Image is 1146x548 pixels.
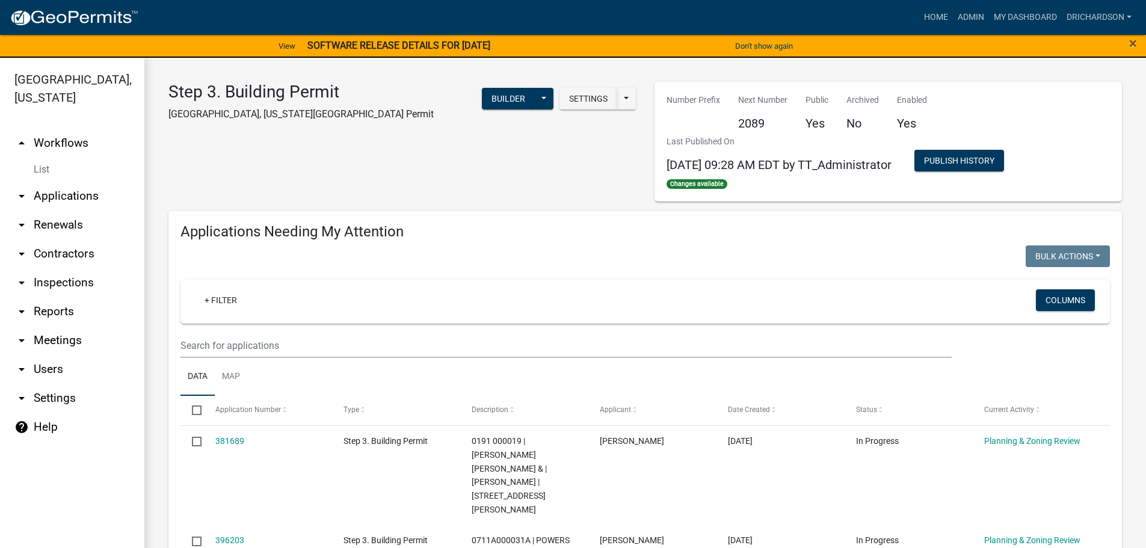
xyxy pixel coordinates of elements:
[730,36,798,56] button: Don't show again
[14,304,29,319] i: arrow_drop_down
[180,223,1110,241] h4: Applications Needing My Attention
[728,535,753,545] span: 03/27/2025
[168,107,434,122] p: [GEOGRAPHIC_DATA], [US_STATE][GEOGRAPHIC_DATA] Permit
[806,116,828,131] h5: Yes
[14,218,29,232] i: arrow_drop_down
[738,116,787,131] h5: 2089
[14,276,29,290] i: arrow_drop_down
[973,396,1101,425] datatable-header-cell: Current Activity
[14,247,29,261] i: arrow_drop_down
[331,396,460,425] datatable-header-cell: Type
[984,405,1034,414] span: Current Activity
[1036,289,1095,311] button: Columns
[482,88,535,109] button: Builder
[14,362,29,377] i: arrow_drop_down
[897,116,927,131] h5: Yes
[600,405,631,414] span: Applicant
[1129,36,1137,51] button: Close
[914,156,1004,166] wm-modal-confirm: Workflow Publish History
[856,535,899,545] span: In Progress
[14,333,29,348] i: arrow_drop_down
[168,82,434,102] h3: Step 3. Building Permit
[897,94,927,106] p: Enabled
[667,135,892,148] p: Last Published On
[180,333,952,358] input: Search for applications
[180,396,203,425] datatable-header-cell: Select
[472,436,547,514] span: 0191 000019 | SAVAGE DERERK ANTHONY SR & | STEPHANIE DENISE BORDERS-SAVAGE | 1254 PERKINS RD
[274,36,300,56] a: View
[14,391,29,405] i: arrow_drop_down
[215,358,247,396] a: Map
[919,6,953,29] a: Home
[215,436,244,446] a: 381689
[1062,6,1136,29] a: drichardson
[307,40,490,51] strong: SOFTWARE RELEASE DETAILS FOR [DATE]
[984,535,1080,545] a: Planning & Zoning Review
[667,158,892,172] span: [DATE] 09:28 AM EDT by TT_Administrator
[856,436,899,446] span: In Progress
[728,436,753,446] span: 02/26/2025
[846,116,879,131] h5: No
[203,396,331,425] datatable-header-cell: Application Number
[600,535,664,545] span: Jacob Greer
[667,94,720,106] p: Number Prefix
[806,94,828,106] p: Public
[343,405,359,414] span: Type
[1026,245,1110,267] button: Bulk Actions
[472,405,508,414] span: Description
[215,405,281,414] span: Application Number
[728,405,770,414] span: Date Created
[984,436,1080,446] a: Planning & Zoning Review
[953,6,989,29] a: Admin
[846,94,879,106] p: Archived
[667,179,728,189] span: Changes available
[460,396,588,425] datatable-header-cell: Description
[215,535,244,545] a: 396203
[856,405,877,414] span: Status
[14,136,29,150] i: arrow_drop_up
[845,396,973,425] datatable-header-cell: Status
[559,88,617,109] button: Settings
[14,420,29,434] i: help
[343,436,428,446] span: Step 3. Building Permit
[716,396,845,425] datatable-header-cell: Date Created
[914,150,1004,171] button: Publish History
[195,289,247,311] a: + Filter
[1129,35,1137,52] span: ×
[588,396,716,425] datatable-header-cell: Applicant
[989,6,1062,29] a: My Dashboard
[343,535,428,545] span: Step 3. Building Permit
[738,94,787,106] p: Next Number
[600,436,664,446] span: Dererk Savage
[14,189,29,203] i: arrow_drop_down
[180,358,215,396] a: Data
